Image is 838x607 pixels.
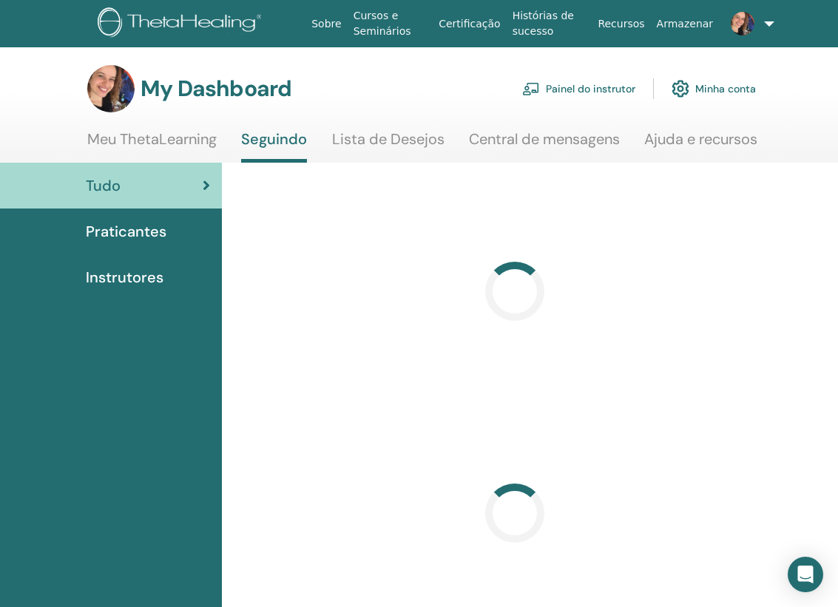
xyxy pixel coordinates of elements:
a: Certificação [433,10,506,38]
a: Central de mensagens [469,130,620,159]
img: cog.svg [672,76,689,101]
a: Lista de Desejos [332,130,445,159]
a: Sobre [305,10,347,38]
span: Praticantes [86,220,166,243]
img: default.jpg [87,65,135,112]
a: Minha conta [672,72,756,105]
a: Ajuda e recursos [644,130,757,159]
a: Meu ThetaLearning [87,130,217,159]
img: default.jpg [731,12,754,35]
span: Instrutores [86,266,163,288]
div: Open Intercom Messenger [788,557,823,592]
a: Histórias de sucesso [507,2,592,45]
a: Recursos [592,10,650,38]
img: chalkboard-teacher.svg [522,82,540,95]
h3: My Dashboard [141,75,291,102]
a: Painel do instrutor [522,72,635,105]
img: logo.png [98,7,267,41]
a: Cursos e Seminários [348,2,433,45]
a: Armazenar [651,10,719,38]
a: Seguindo [241,130,307,163]
span: Tudo [86,174,121,197]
